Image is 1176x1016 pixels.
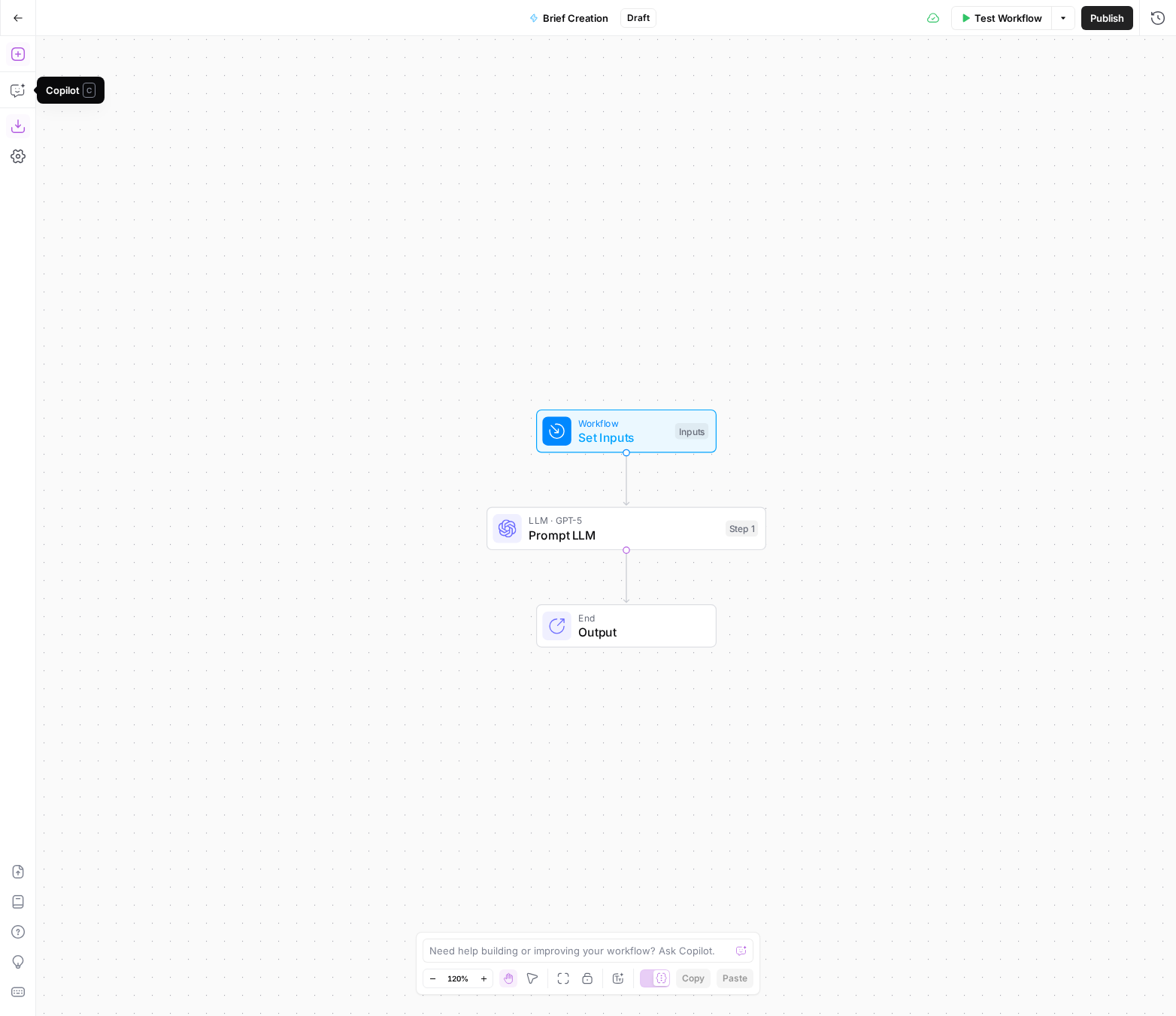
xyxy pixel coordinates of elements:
[675,423,708,440] div: Inputs
[529,513,718,528] span: LLM · GPT-5
[623,550,629,603] g: Edge from step_1 to end
[543,11,608,26] span: Brief Creation
[447,972,468,984] span: 120%
[529,526,718,544] span: Prompt LLM
[95,47,106,61] span: A
[1090,11,1124,26] span: Publish
[49,47,107,61] div: Add Steps
[578,416,668,430] span: Workflow
[726,521,758,537] div: Step 1
[520,6,617,30] button: Brief Creation
[83,83,95,98] span: C
[951,6,1051,30] button: Test Workflow
[682,972,705,985] span: Copy
[486,604,766,648] div: EndOutput
[486,507,766,551] div: LLM · GPT-5Prompt LLMStep 1
[1081,6,1133,30] button: Publish
[676,969,711,988] button: Copy
[974,11,1042,26] span: Test Workflow
[486,410,766,453] div: WorkflowSet InputsInputs
[578,428,668,446] span: Set Inputs
[623,453,629,506] g: Edge from start to step_1
[627,11,650,25] span: Draft
[46,83,95,98] div: Copilot
[723,972,747,985] span: Paste
[717,969,753,988] button: Paste
[578,623,701,641] span: Output
[578,611,701,625] span: End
